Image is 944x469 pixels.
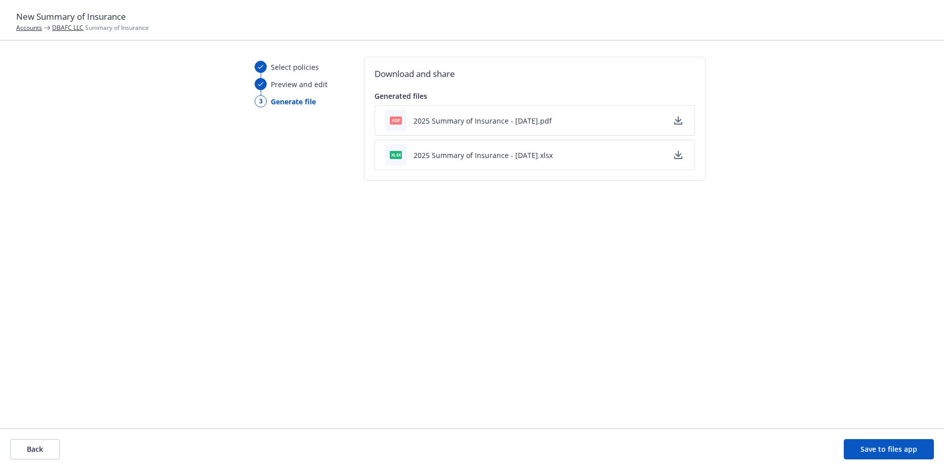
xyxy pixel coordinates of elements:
div: 3 [255,95,267,107]
button: 2025 Summary of Insurance - [DATE].pdf [414,115,552,126]
button: Save to files app [844,439,934,459]
h2: Download and share [375,67,695,81]
span: Select policies [271,62,319,72]
span: Summary of Insurance [52,23,149,32]
span: pdf [390,116,402,124]
button: 2025 Summary of Insurance - [DATE].xlsx [414,150,553,161]
span: xlsx [390,151,402,159]
h1: New Summary of Insurance [16,10,928,23]
a: Accounts [16,23,42,32]
span: Preview and edit [271,79,327,90]
span: Generated files [375,91,427,101]
button: Back [10,439,60,459]
a: DBAFC LLC [52,23,84,32]
span: Generate file [271,96,316,107]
